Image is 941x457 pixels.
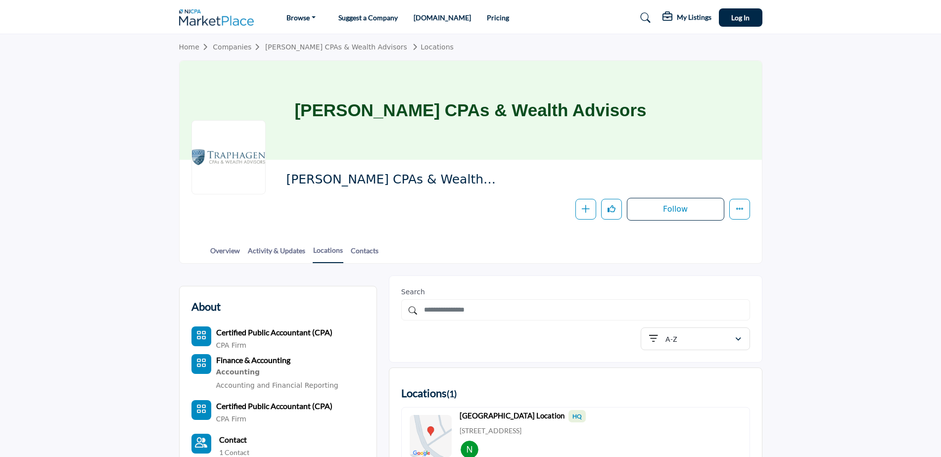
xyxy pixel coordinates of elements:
[447,388,457,399] span: ( )
[414,13,471,22] a: [DOMAIN_NAME]
[286,172,509,188] span: Traphagen CPAs & Wealth Advisors
[719,8,762,27] button: Log In
[191,400,211,420] button: Category Icon
[216,341,246,349] a: CPA Firm
[216,357,290,365] a: Finance & Accounting
[409,43,454,51] a: Locations
[191,434,211,454] a: Link of redirect to contact page
[631,10,657,26] a: Search
[641,327,750,350] button: A-Z
[487,13,509,22] a: Pricing
[191,326,211,346] button: Category Icon
[401,288,750,296] h2: Search
[216,366,338,379] a: Accounting
[449,388,454,399] span: 1
[601,199,622,220] button: Like
[191,298,221,315] h2: About
[410,415,452,457] img: Location Map
[216,366,338,379] div: Financial statements, bookkeeping, auditing
[219,435,247,444] b: Contact
[216,355,290,365] b: Finance & Accounting
[265,43,407,51] a: [PERSON_NAME] CPAs & Wealth Advisors
[191,434,211,454] button: Contact-Employee Icon
[210,245,240,263] a: Overview
[627,198,724,221] button: Follow
[313,245,343,263] a: Locations
[665,334,677,344] p: A-Z
[568,410,586,422] span: HQ
[662,12,711,24] div: My Listings
[460,426,521,436] p: [STREET_ADDRESS]
[247,245,306,263] a: Activity & Updates
[219,434,247,446] a: Contact
[460,410,586,422] b: [GEOGRAPHIC_DATA] Location
[216,403,332,411] a: Certified Public Accountant (CPA)
[213,43,265,51] a: Companies
[677,13,711,22] h5: My Listings
[350,245,379,263] a: Contacts
[280,11,323,25] a: Browse
[216,401,332,411] b: Certified Public Accountant (CPA)
[216,327,332,337] b: Certified Public Accountant (CPA)
[216,381,338,389] a: Accounting and Financial Reporting
[731,13,750,22] span: Log In
[179,9,259,26] img: site Logo
[179,43,213,51] a: Home
[191,354,211,374] button: Category Icon
[216,329,332,337] a: Certified Public Accountant (CPA)
[216,415,246,423] a: CPA Firm
[401,385,457,402] h2: Locations
[729,199,750,220] button: More details
[338,13,398,22] a: Suggest a Company
[294,61,646,160] h1: [PERSON_NAME] CPAs & Wealth Advisors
